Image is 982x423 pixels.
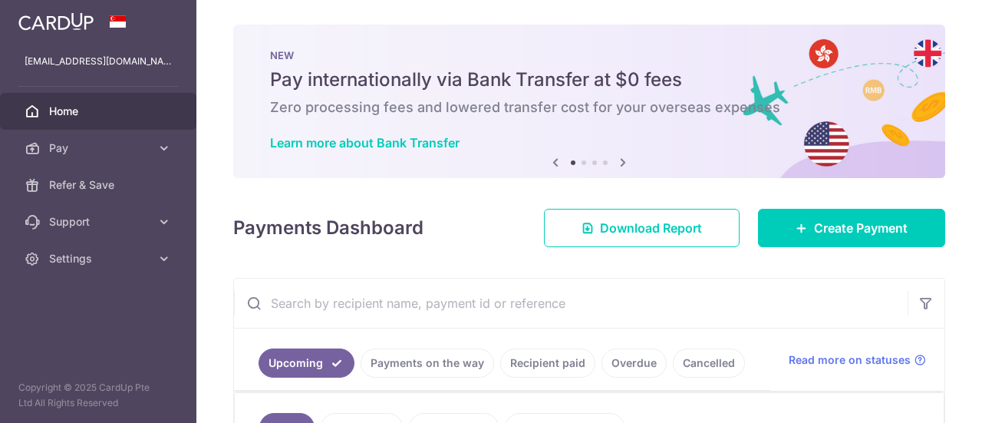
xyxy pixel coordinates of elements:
[259,349,354,378] a: Upcoming
[270,135,460,150] a: Learn more about Bank Transfer
[18,12,94,31] img: CardUp
[233,25,945,178] img: Bank transfer banner
[814,219,908,237] span: Create Payment
[673,349,745,378] a: Cancelled
[270,98,908,117] h6: Zero processing fees and lowered transfer cost for your overseas expenses
[601,349,667,378] a: Overdue
[361,349,494,378] a: Payments on the way
[270,68,908,92] h5: Pay internationally via Bank Transfer at $0 fees
[25,54,172,69] p: [EMAIL_ADDRESS][DOMAIN_NAME]
[234,279,908,328] input: Search by recipient name, payment id or reference
[270,49,908,61] p: NEW
[758,209,945,247] a: Create Payment
[49,177,150,193] span: Refer & Save
[600,219,702,237] span: Download Report
[789,352,911,368] span: Read more on statuses
[233,214,423,242] h4: Payments Dashboard
[49,251,150,266] span: Settings
[500,349,595,378] a: Recipient paid
[49,140,150,156] span: Pay
[49,104,150,119] span: Home
[789,352,926,368] a: Read more on statuses
[49,214,150,230] span: Support
[544,209,740,247] a: Download Report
